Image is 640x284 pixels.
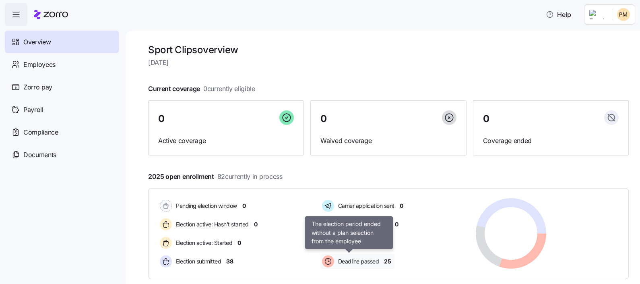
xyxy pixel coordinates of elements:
a: Employees [5,53,119,76]
a: Compliance [5,121,119,143]
span: Waived coverage [320,136,456,146]
span: Zorro pay [23,82,52,92]
span: Carrier application sent [336,202,394,210]
span: 19 [382,239,388,247]
span: 0 [400,202,403,210]
span: Compliance [23,127,58,137]
span: Current coverage [148,84,255,94]
span: 0 [158,114,165,124]
span: 0 [320,114,327,124]
span: Payroll [23,105,43,115]
span: Help [546,10,571,19]
span: Pending election window [173,202,237,210]
img: Employer logo [589,10,605,19]
span: Election submitted [173,257,221,265]
span: 0 currently eligible [203,84,255,94]
span: Enrollment confirmed [336,220,390,228]
span: 0 [254,220,258,228]
span: 2025 open enrollment [148,172,283,182]
a: Zorro pay [5,76,119,98]
span: Election active: Hasn't started [173,220,249,228]
span: Active coverage [158,136,294,146]
span: 25 [384,257,391,265]
span: Overview [23,37,51,47]
h1: Sport Clips overview [148,44,629,56]
span: 0 [483,114,489,124]
span: 0 [395,220,398,228]
span: Employees [23,60,56,70]
a: Documents [5,143,119,166]
button: Help [539,6,578,23]
span: Documents [23,150,56,160]
a: Payroll [5,98,119,121]
span: 82 currently in process [217,172,283,182]
span: 0 [237,239,241,247]
span: 38 [226,257,233,265]
span: [DATE] [148,58,629,68]
span: Deadline passed [336,257,379,265]
span: Waived election [336,239,377,247]
span: Coverage ended [483,136,619,146]
a: Overview [5,31,119,53]
img: b342f9d40e669418a9cb2a5a2192666d [617,8,630,21]
span: 0 [242,202,246,210]
span: Election active: Started [173,239,232,247]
